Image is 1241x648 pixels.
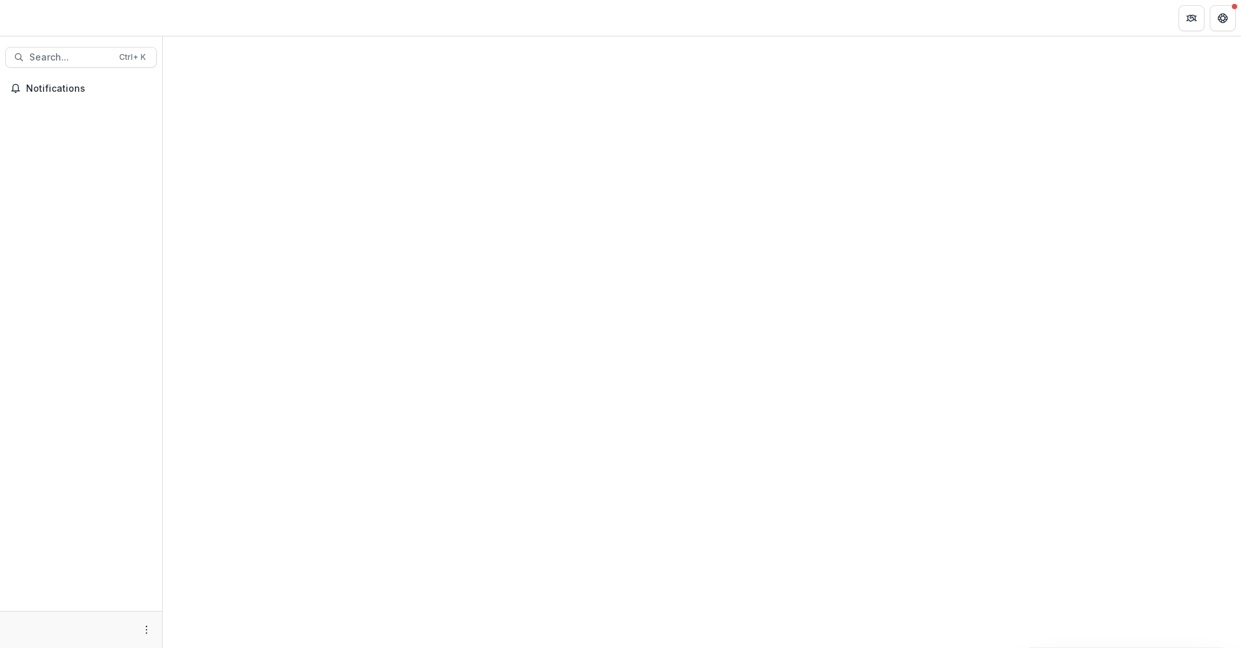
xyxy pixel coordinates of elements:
span: Search... [29,52,111,63]
button: More [139,622,154,638]
span: Notifications [26,83,152,94]
div: Ctrl + K [117,50,148,64]
button: Partners [1178,5,1205,31]
button: Search... [5,47,157,68]
button: Get Help [1210,5,1236,31]
button: Notifications [5,78,157,99]
nav: breadcrumb [168,8,223,27]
